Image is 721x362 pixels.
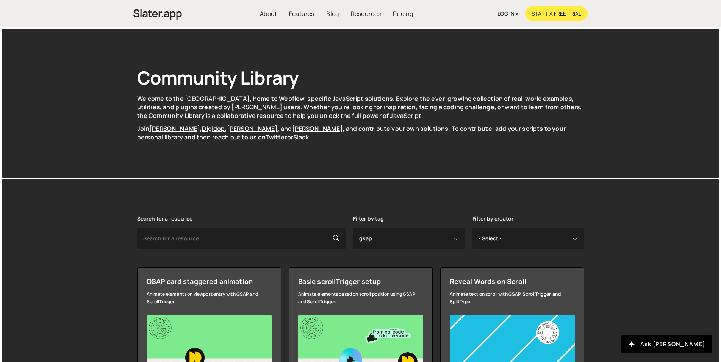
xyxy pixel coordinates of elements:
[227,124,278,133] a: [PERSON_NAME]
[450,290,575,306] div: Animate text on scroll with GSAP, ScrollTrigger, and SplitType.
[525,6,588,21] a: Start a free trial
[293,133,309,141] a: Slack
[450,277,575,286] div: Reveal Words on Scroll
[298,290,423,306] div: Animate elements based on scroll position using GSAP and ScrollTrigger.
[147,277,272,286] div: GSAP card staggered animation
[137,124,584,141] p: Join , , , and , and contribute your own solutions. To contribute, add your scripts to your perso...
[137,228,346,249] input: Search for a resource...
[621,335,712,353] button: Ask [PERSON_NAME]
[266,133,287,141] a: Twitter
[283,6,320,21] a: Features
[137,216,192,222] label: Search for a resource
[497,7,519,20] a: log in »
[137,65,584,90] h1: Community Library
[202,124,225,133] a: Digidop
[254,6,283,21] a: About
[387,6,419,21] a: Pricing
[292,124,343,133] a: [PERSON_NAME]
[133,7,182,22] img: Slater is an modern coding environment with an inbuilt AI tool. Get custom code quickly with no c...
[320,6,345,21] a: Blog
[133,5,182,22] a: home
[353,216,384,222] label: Filter by tag
[298,277,423,286] div: Basic scrollTrigger setup
[149,124,200,133] a: [PERSON_NAME]
[345,6,387,21] a: Resources
[472,216,514,222] label: Filter by creator
[147,290,272,306] div: Animate elements on viewport entry with GSAP and ScrollTrigger.
[137,94,584,120] p: Welcome to the [GEOGRAPHIC_DATA], home to Webflow-specific JavaScript solutions. Explore the ever...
